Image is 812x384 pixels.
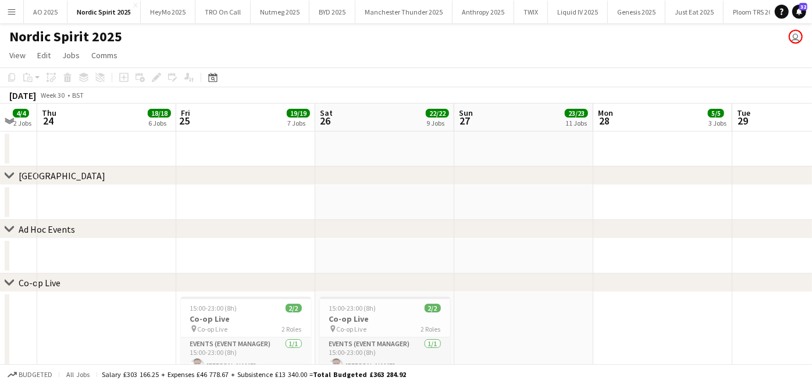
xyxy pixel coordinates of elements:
[799,3,807,10] span: 32
[5,48,30,63] a: View
[42,108,56,118] span: Thu
[195,1,251,23] button: TRO On Call
[190,304,237,312] span: 15:00-23:00 (8h)
[287,119,309,127] div: 7 Jobs
[37,50,51,61] span: Edit
[608,1,665,23] button: Genesis 2025
[286,304,302,312] span: 2/2
[320,108,333,118] span: Sat
[9,50,26,61] span: View
[38,91,67,99] span: Week 30
[789,30,803,44] app-user-avatar: Laura Smallwood
[24,1,67,23] button: AO 2025
[457,114,473,127] span: 27
[453,1,514,23] button: Anthropy 2025
[40,114,56,127] span: 24
[337,325,367,333] span: Co-op Live
[313,370,406,379] span: Total Budgeted £363 284.92
[72,91,84,99] div: BST
[19,277,60,289] div: Co-op Live
[318,114,333,127] span: 26
[329,304,376,312] span: 15:00-23:00 (8h)
[148,109,171,118] span: 18/18
[708,109,724,118] span: 5/5
[33,48,55,63] a: Edit
[287,109,310,118] span: 19/19
[598,108,613,118] span: Mon
[181,314,311,324] h3: Co-op Live
[320,337,450,377] app-card-role: Events (Event Manager)1/115:00-23:00 (8h)[PERSON_NAME]
[548,1,608,23] button: Liquid IV 2025
[421,325,441,333] span: 2 Roles
[596,114,613,127] span: 28
[13,119,31,127] div: 2 Jobs
[426,119,448,127] div: 9 Jobs
[425,304,441,312] span: 2/2
[9,28,122,45] h1: Nordic Spirit 2025
[102,370,406,379] div: Salary £303 166.25 + Expenses £46 778.67 + Subsistence £13 340.00 =
[19,223,75,235] div: Ad Hoc Events
[565,109,588,118] span: 23/23
[19,371,52,379] span: Budgeted
[514,1,548,23] button: TWIX
[459,108,473,118] span: Sun
[309,1,355,23] button: BYD 2025
[355,1,453,23] button: Manchester Thunder 2025
[13,109,29,118] span: 4/4
[792,5,806,19] a: 32
[62,50,80,61] span: Jobs
[87,48,122,63] a: Comms
[251,1,309,23] button: Nutmeg 2025
[9,90,36,101] div: [DATE]
[148,119,170,127] div: 6 Jobs
[19,170,105,182] div: [GEOGRAPHIC_DATA]
[181,337,311,377] app-card-role: Events (Event Manager)1/115:00-23:00 (8h)[PERSON_NAME]
[320,314,450,324] h3: Co-op Live
[724,1,789,23] button: Ploom TRS 2025
[181,108,190,118] span: Fri
[67,1,141,23] button: Nordic Spirit 2025
[282,325,302,333] span: 2 Roles
[426,109,449,118] span: 22/22
[64,370,92,379] span: All jobs
[6,368,54,381] button: Budgeted
[565,119,587,127] div: 11 Jobs
[91,50,117,61] span: Comms
[737,108,750,118] span: Tue
[179,114,190,127] span: 25
[665,1,724,23] button: Just Eat 2025
[198,325,228,333] span: Co-op Live
[58,48,84,63] a: Jobs
[141,1,195,23] button: HeyMo 2025
[708,119,726,127] div: 3 Jobs
[735,114,750,127] span: 29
